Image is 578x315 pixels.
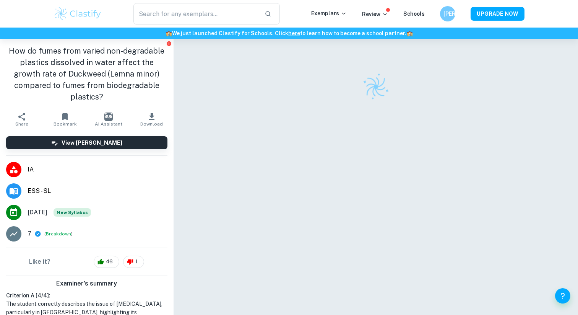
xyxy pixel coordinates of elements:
[6,45,167,103] h1: How do fumes from varied non-degradable plastics dissolved in water affect the growth rate of Duc...
[62,139,122,147] h6: View [PERSON_NAME]
[44,230,73,238] span: ( )
[166,30,172,36] span: 🏫
[130,109,173,130] button: Download
[406,30,413,36] span: 🏫
[102,258,117,266] span: 46
[28,165,167,174] span: IA
[403,11,425,17] a: Schools
[123,256,144,268] div: 1
[54,208,91,217] span: New Syllabus
[54,208,91,217] div: Starting from the May 2026 session, the ESS IA requirements have changed. We created this exempla...
[28,208,47,217] span: [DATE]
[29,257,50,266] h6: Like it?
[46,230,71,237] button: Breakdown
[104,113,113,121] img: AI Assistant
[140,121,163,127] span: Download
[3,279,170,288] h6: Examiner's summary
[87,109,130,130] button: AI Assistant
[358,69,394,105] img: Clastify logo
[362,10,388,18] p: Review
[54,6,102,21] img: Clastify logo
[131,258,142,266] span: 1
[2,29,576,38] h6: We just launched Clastify for Schools. Click to learn how to become a school partner.
[133,3,258,24] input: Search for any exemplars...
[443,10,452,18] h6: [PERSON_NAME]
[94,256,119,268] div: 46
[166,41,172,46] button: Report issue
[440,6,455,21] button: [PERSON_NAME]
[288,30,300,36] a: here
[311,9,347,18] p: Exemplars
[555,288,570,304] button: Help and Feedback
[471,7,524,21] button: UPGRADE NOW
[28,229,31,238] p: 7
[6,136,167,149] button: View [PERSON_NAME]
[54,121,77,127] span: Bookmark
[28,186,167,196] span: ESS - SL
[43,109,86,130] button: Bookmark
[95,121,122,127] span: AI Assistant
[15,121,28,127] span: Share
[6,291,167,300] h6: Criterion A [ 4 / 4 ]:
